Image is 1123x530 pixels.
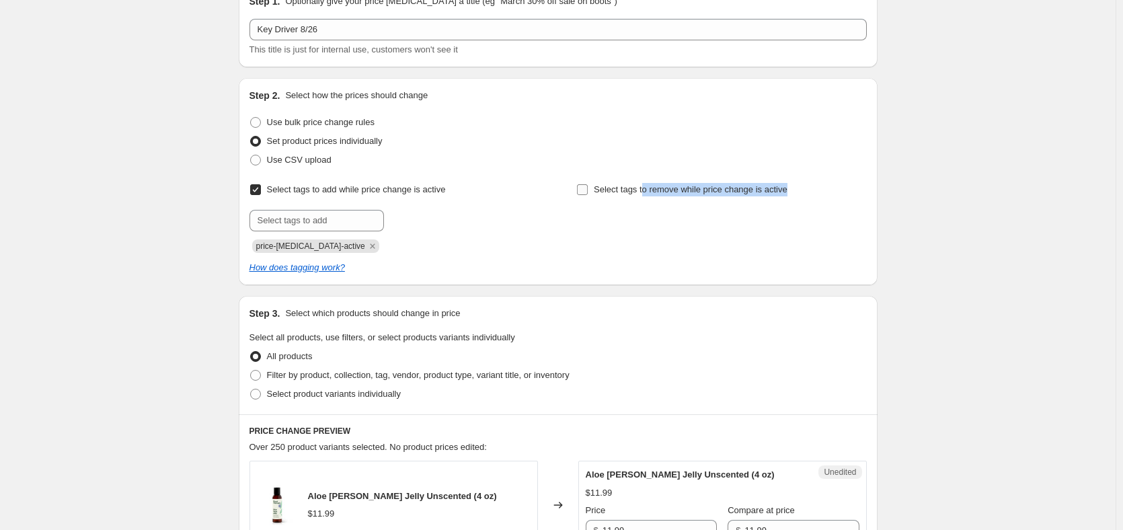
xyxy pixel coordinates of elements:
span: Select tags to remove while price change is active [594,184,787,194]
button: Remove price-change-job-active [366,240,379,252]
span: price-change-job-active [256,241,365,251]
span: Over 250 product variants selected. No product prices edited: [249,442,487,452]
span: Aloe [PERSON_NAME] Jelly Unscented (4 oz) [308,491,497,501]
div: $11.99 [586,486,613,500]
span: Aloe [PERSON_NAME] Jelly Unscented (4 oz) [586,469,775,480]
p: Select which products should change in price [285,307,460,320]
span: Compare at price [728,505,795,515]
span: Use CSV upload [267,155,332,165]
span: Price [586,505,606,515]
input: Select tags to add [249,210,384,231]
h2: Step 2. [249,89,280,102]
h2: Step 3. [249,307,280,320]
span: Use bulk price change rules [267,117,375,127]
a: How does tagging work? [249,262,345,272]
div: $11.99 [308,507,335,521]
span: Select product variants individually [267,389,401,399]
span: This title is just for internal use, customers won't see it [249,44,458,54]
img: Aloe_Vera_Jelly-4oz-01_80x.jpg [257,485,297,525]
span: Filter by product, collection, tag, vendor, product type, variant title, or inventory [267,370,570,380]
span: Select tags to add while price change is active [267,184,446,194]
h6: PRICE CHANGE PREVIEW [249,426,867,437]
span: Unedited [824,467,856,478]
span: All products [267,351,313,361]
p: Select how the prices should change [285,89,428,102]
span: Set product prices individually [267,136,383,146]
span: Select all products, use filters, or select products variants individually [249,332,515,342]
input: 30% off holiday sale [249,19,867,40]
